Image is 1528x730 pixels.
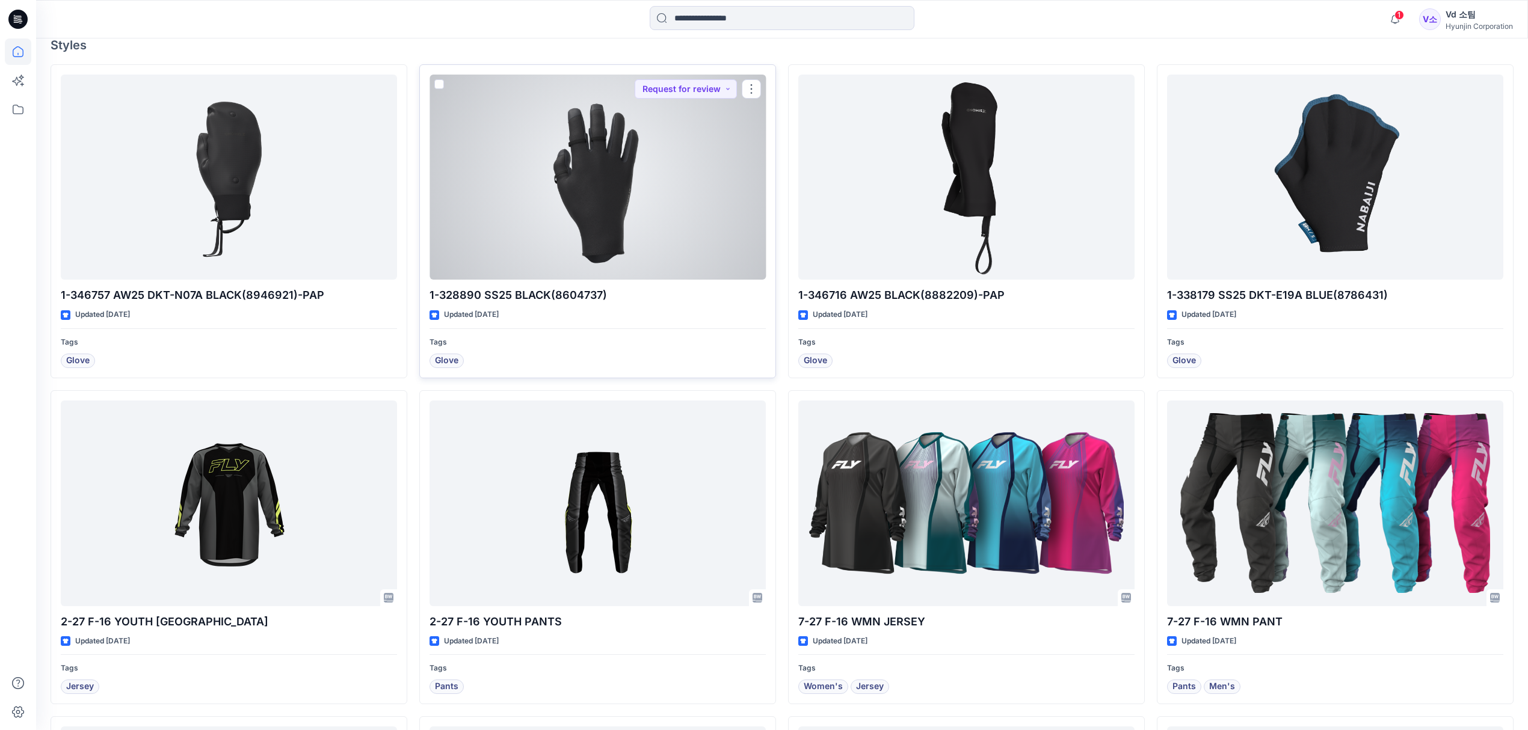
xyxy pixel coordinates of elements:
[798,336,1135,349] p: Tags
[66,679,94,694] span: Jersey
[1446,22,1513,31] div: Hyunjin Corporation
[798,400,1135,606] a: 7-27 F-16 WMN JERSEY
[75,635,130,648] p: Updated [DATE]
[1181,308,1236,321] p: Updated [DATE]
[856,679,884,694] span: Jersey
[66,354,90,368] span: Glove
[798,287,1135,304] p: 1-346716 AW25 BLACK(8882209)-PAP
[430,75,766,280] a: 1-328890 SS25 BLACK(8604737)
[430,287,766,304] p: 1-328890 SS25 BLACK(8604737)
[1419,8,1441,30] div: V소
[435,679,458,694] span: Pants
[61,400,397,606] a: 2-27 F-16 YOUTH JERSEY
[798,662,1135,675] p: Tags
[1394,10,1404,20] span: 1
[798,613,1135,630] p: 7-27 F-16 WMN JERSEY
[1172,679,1196,694] span: Pants
[1181,635,1236,648] p: Updated [DATE]
[1167,400,1503,606] a: 7-27 F-16 WMN PANT
[435,354,458,368] span: Glove
[813,308,867,321] p: Updated [DATE]
[61,75,397,280] a: 1-346757 AW25 DKT-N07A BLACK(8946921)-PAP
[430,400,766,606] a: 2-27 F-16 YOUTH PANTS
[804,679,843,694] span: Women's
[430,613,766,630] p: 2-27 F-16 YOUTH PANTS
[444,635,499,648] p: Updated [DATE]
[1167,336,1503,349] p: Tags
[1446,7,1513,22] div: Vd 소팀
[444,308,499,321] p: Updated [DATE]
[61,662,397,675] p: Tags
[51,38,1514,52] h4: Styles
[1167,287,1503,304] p: 1-338179 SS25 DKT-E19A BLUE(8786431)
[61,287,397,304] p: 1-346757 AW25 DKT-N07A BLACK(8946921)-PAP
[798,75,1135,280] a: 1-346716 AW25 BLACK(8882209)-PAP
[813,635,867,648] p: Updated [DATE]
[1167,662,1503,675] p: Tags
[430,336,766,349] p: Tags
[1167,75,1503,280] a: 1-338179 SS25 DKT-E19A BLUE(8786431)
[1209,679,1235,694] span: Men's
[804,354,827,368] span: Glove
[1167,613,1503,630] p: 7-27 F-16 WMN PANT
[1172,354,1196,368] span: Glove
[61,336,397,349] p: Tags
[61,613,397,630] p: 2-27 F-16 YOUTH [GEOGRAPHIC_DATA]
[430,662,766,675] p: Tags
[75,308,130,321] p: Updated [DATE]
